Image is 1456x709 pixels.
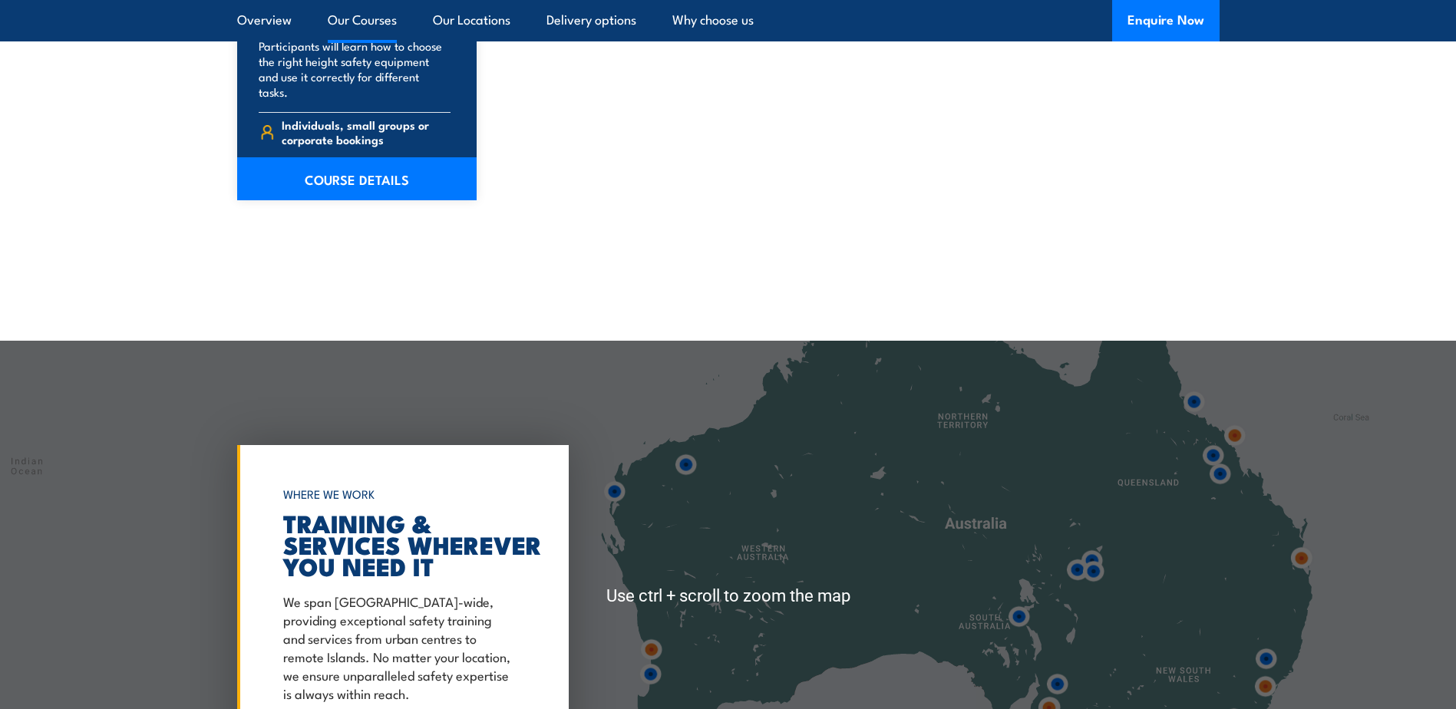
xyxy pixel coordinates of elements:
[282,117,451,147] span: Individuals, small groups or corporate bookings
[237,157,477,200] a: COURSE DETAILS
[283,480,515,508] h6: WHERE WE WORK
[283,592,515,702] p: We span [GEOGRAPHIC_DATA]-wide, providing exceptional safety training and services from urban cen...
[283,512,515,576] h2: TRAINING & SERVICES WHEREVER YOU NEED IT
